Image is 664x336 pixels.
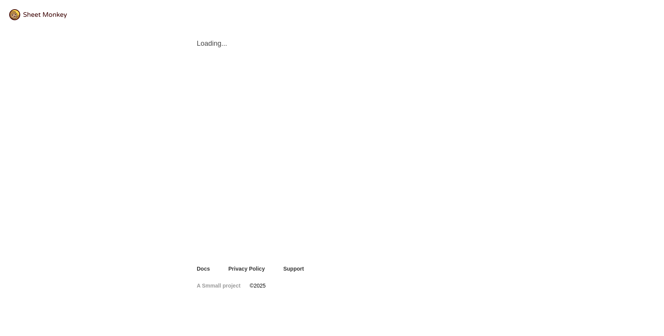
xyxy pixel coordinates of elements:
[197,39,467,48] span: Loading...
[283,265,304,273] a: Support
[197,282,241,289] a: A Smmall project
[9,9,67,20] img: logo@2x.png
[197,265,210,273] a: Docs
[228,265,265,273] a: Privacy Policy
[250,282,266,289] span: © 2025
